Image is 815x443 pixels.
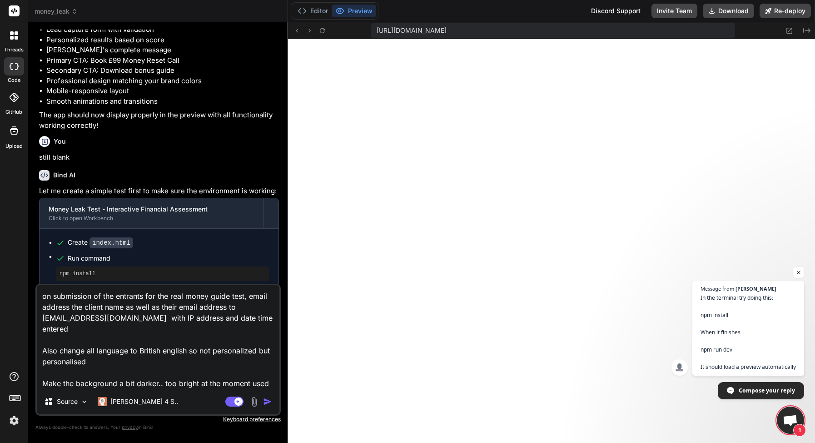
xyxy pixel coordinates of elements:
[4,46,24,54] label: threads
[60,270,266,277] pre: npm install
[46,25,279,35] li: Lead capture form with validation
[46,45,279,55] li: [PERSON_NAME]'s complete message
[68,238,133,247] div: Create
[40,198,263,228] button: Money Leak Test - Interactive Financial AssessmentClick to open Workbench
[39,186,279,196] p: Let me create a simple test first to make sure the environment is working:
[35,7,78,16] span: money_leak
[80,398,88,406] img: Pick Models
[54,137,66,146] h6: You
[53,171,75,180] h6: Bind AI
[46,55,279,66] li: Primary CTA: Book £99 Money Reset Call
[35,423,281,432] p: Always double-check its answers. Your in Bind
[35,416,281,423] p: Keyboard preferences
[249,397,259,407] img: attachment
[110,397,178,406] p: [PERSON_NAME] 4 S..
[701,293,796,371] span: In the terminal try doing this: npm install When it finishes npm run dev It should load a preview...
[5,142,23,150] label: Upload
[46,86,279,96] li: Mobile-responsive layout
[332,5,376,17] button: Preview
[377,26,447,35] span: [URL][DOMAIN_NAME]
[46,65,279,76] li: Secondary CTA: Download bonus guide
[46,76,279,86] li: Professional design matching your brand colors
[263,397,272,406] img: icon
[89,237,133,248] code: index.html
[6,413,22,428] img: settings
[98,397,107,406] img: Claude 4 Sonnet
[122,424,138,430] span: privacy
[703,4,754,18] button: Download
[46,96,279,107] li: Smooth animations and transitions
[8,76,20,84] label: code
[701,286,734,291] span: Message from
[739,383,795,398] span: Compose your reply
[49,215,254,222] div: Click to open Workbench
[793,424,806,437] span: 1
[68,254,269,263] span: Run command
[39,152,279,163] p: still blank
[5,108,22,116] label: GitHub
[651,4,697,18] button: Invite Team
[294,5,332,17] button: Editor
[57,397,78,406] p: Source
[288,39,815,443] iframe: Preview
[46,35,279,45] li: Personalized results based on score
[586,4,646,18] div: Discord Support
[735,286,776,291] span: [PERSON_NAME]
[777,407,804,434] div: Open chat
[49,205,254,214] div: Money Leak Test - Interactive Financial Assessment
[39,110,279,131] p: The app should now display properly in the preview with all functionality working correctly!
[37,285,279,389] textarea: on submission of the entrants for the real money guide test, email address the client name as wel...
[760,4,811,18] button: Re-deploy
